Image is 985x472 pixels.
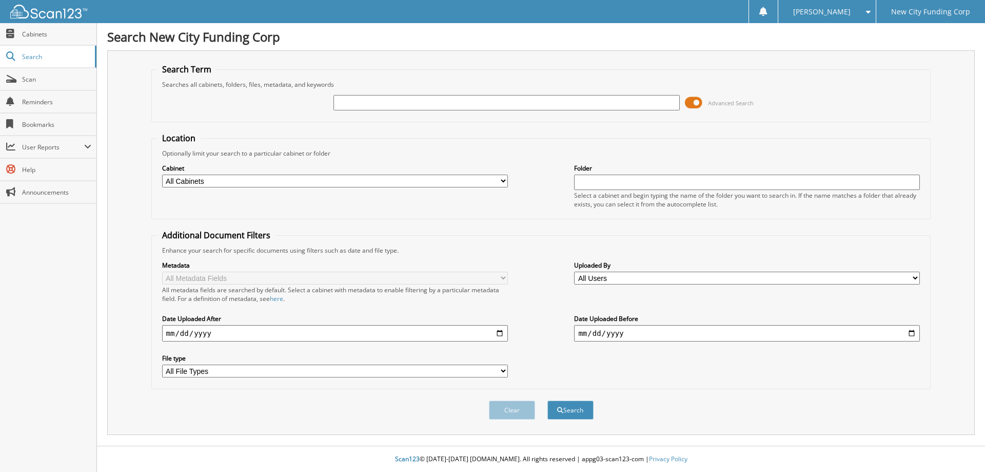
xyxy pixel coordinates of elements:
[649,455,687,463] a: Privacy Policy
[162,314,508,323] label: Date Uploaded After
[489,401,535,420] button: Clear
[574,325,920,342] input: end
[162,354,508,363] label: File type
[891,9,970,15] span: New City Funding Corp
[395,455,420,463] span: Scan123
[22,143,84,152] span: User Reports
[22,120,91,129] span: Bookmarks
[22,52,90,61] span: Search
[574,164,920,173] label: Folder
[574,191,920,209] div: Select a cabinet and begin typing the name of the folder you want to search in. If the name match...
[793,9,851,15] span: [PERSON_NAME]
[157,230,275,241] legend: Additional Document Filters
[97,447,985,472] div: © [DATE]-[DATE] [DOMAIN_NAME]. All rights reserved | appg03-scan123-com |
[162,164,508,173] label: Cabinet
[162,286,508,303] div: All metadata fields are searched by default. Select a cabinet with metadata to enable filtering b...
[157,80,925,89] div: Searches all cabinets, folders, files, metadata, and keywords
[270,294,283,303] a: here
[22,98,91,106] span: Reminders
[574,314,920,323] label: Date Uploaded Before
[157,133,201,144] legend: Location
[22,75,91,84] span: Scan
[157,64,216,75] legend: Search Term
[162,261,508,270] label: Metadata
[157,246,925,255] div: Enhance your search for specific documents using filters such as date and file type.
[574,261,920,270] label: Uploaded By
[22,165,91,174] span: Help
[157,149,925,158] div: Optionally limit your search to a particular cabinet or folder
[162,325,508,342] input: start
[10,5,87,18] img: scan123-logo-white.svg
[107,28,975,45] h1: Search New City Funding Corp
[22,30,91,39] span: Cabinets
[547,401,594,420] button: Search
[708,99,754,107] span: Advanced Search
[22,188,91,197] span: Announcements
